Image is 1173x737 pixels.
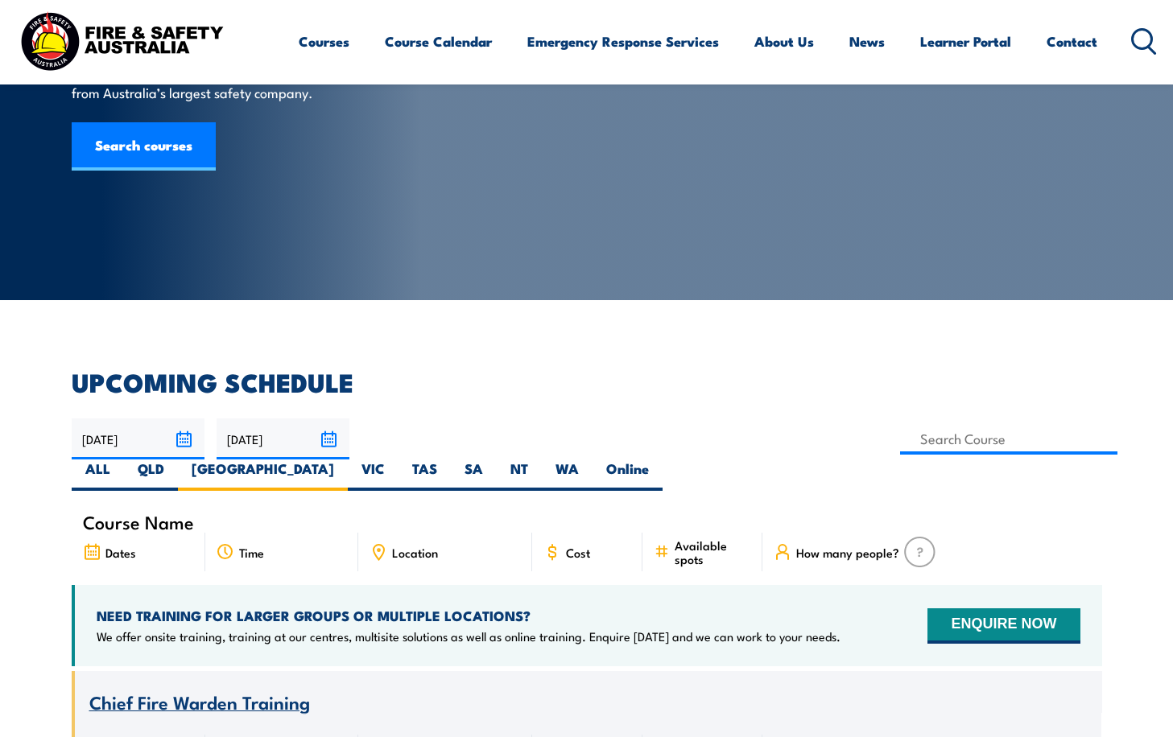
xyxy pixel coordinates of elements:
[299,20,349,63] a: Courses
[239,546,264,559] span: Time
[124,459,178,491] label: QLD
[675,538,751,566] span: Available spots
[1047,20,1097,63] a: Contact
[348,459,399,491] label: VIC
[178,459,348,491] label: [GEOGRAPHIC_DATA]
[385,20,492,63] a: Course Calendar
[105,546,136,559] span: Dates
[89,688,310,715] span: Chief Fire Warden Training
[89,693,310,713] a: Chief Fire Warden Training
[392,546,438,559] span: Location
[72,122,216,171] a: Search courses
[593,459,663,491] label: Online
[927,608,1080,644] button: ENQUIRE NOW
[72,459,124,491] label: ALL
[497,459,542,491] label: NT
[217,418,349,459] input: To date
[97,628,841,644] p: We offer onsite training, training at our centres, multisite solutions as well as online training...
[72,418,204,459] input: From date
[83,515,194,529] span: Course Name
[451,459,497,491] label: SA
[527,20,719,63] a: Emergency Response Services
[566,546,590,559] span: Cost
[900,423,1118,455] input: Search Course
[542,459,593,491] label: WA
[97,607,841,624] h4: NEED TRAINING FOR LARGER GROUPS OR MULTIPLE LOCATIONS?
[920,20,1011,63] a: Learner Portal
[796,546,899,559] span: How many people?
[849,20,885,63] a: News
[754,20,814,63] a: About Us
[399,459,451,491] label: TAS
[72,370,1102,393] h2: UPCOMING SCHEDULE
